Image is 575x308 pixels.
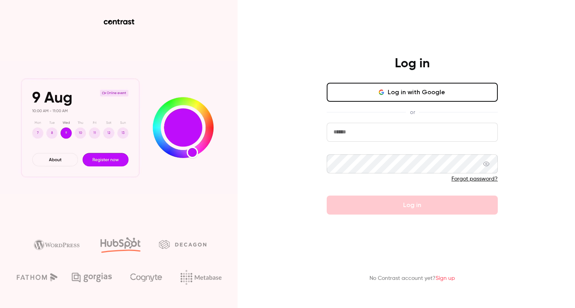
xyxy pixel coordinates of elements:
span: or [406,108,419,116]
h4: Log in [395,56,430,72]
button: Log in with Google [327,83,498,102]
img: decagon [159,240,206,249]
a: Forgot password? [451,176,498,182]
p: No Contrast account yet? [369,274,455,283]
a: Sign up [436,276,455,281]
